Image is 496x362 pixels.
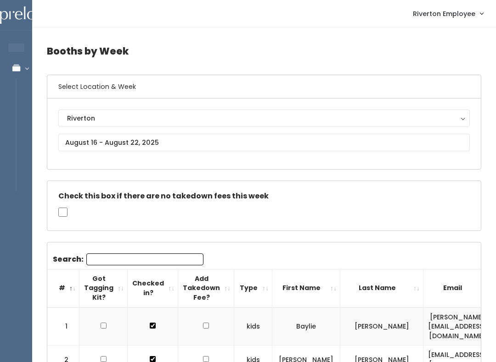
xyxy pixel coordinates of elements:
[272,307,340,346] td: Baylie
[128,269,178,307] th: Checked in?: activate to sort column ascending
[340,307,423,346] td: [PERSON_NAME]
[79,269,128,307] th: Got Tagging Kit?: activate to sort column ascending
[67,113,461,123] div: Riverton
[404,4,492,23] a: Riverton Employee
[234,269,272,307] th: Type: activate to sort column ascending
[58,192,470,200] h5: Check this box if there are no takedown fees this week
[47,307,79,346] td: 1
[178,269,234,307] th: Add Takedown Fee?: activate to sort column ascending
[58,134,470,151] input: August 16 - August 22, 2025
[47,38,481,64] h4: Booths by Week
[413,9,475,19] span: Riverton Employee
[47,269,79,307] th: #: activate to sort column descending
[234,307,272,346] td: kids
[340,269,423,307] th: Last Name: activate to sort column ascending
[86,253,203,265] input: Search:
[53,253,203,265] label: Search:
[58,110,470,127] button: Riverton
[272,269,340,307] th: First Name: activate to sort column ascending
[423,307,491,346] td: [PERSON_NAME][EMAIL_ADDRESS][DOMAIN_NAME]
[47,75,481,99] h6: Select Location & Week
[423,269,491,307] th: Email: activate to sort column ascending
